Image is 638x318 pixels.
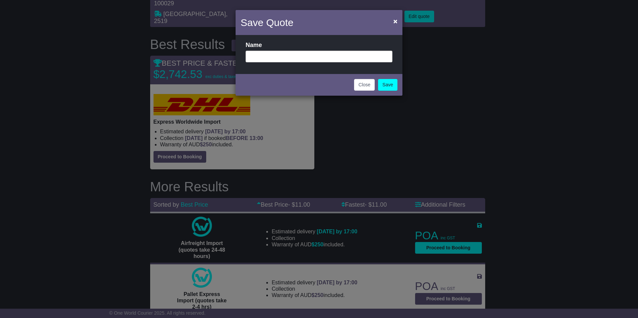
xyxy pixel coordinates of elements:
[393,17,397,25] span: ×
[241,15,293,30] h4: Save Quote
[378,79,397,91] a: Save
[390,14,401,28] button: Close
[354,79,375,91] button: Close
[246,42,262,49] label: Name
